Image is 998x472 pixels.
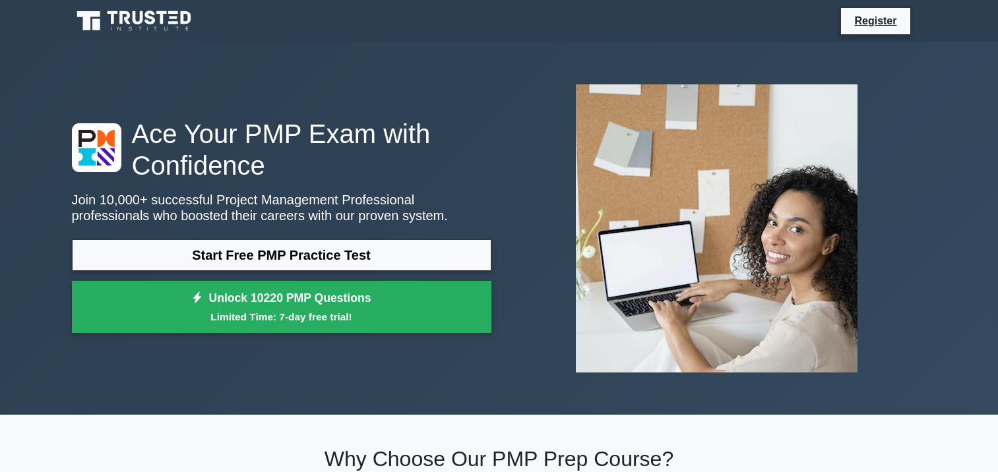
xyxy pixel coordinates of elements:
[72,192,491,223] p: Join 10,000+ successful Project Management Professional professionals who boosted their careers w...
[88,309,475,324] small: Limited Time: 7-day free trial!
[72,239,491,271] a: Start Free PMP Practice Test
[72,118,491,181] h1: Ace Your PMP Exam with Confidence
[72,281,491,334] a: Unlock 10220 PMP QuestionsLimited Time: 7-day free trial!
[72,446,927,471] h2: Why Choose Our PMP Prep Course?
[846,13,904,29] a: Register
